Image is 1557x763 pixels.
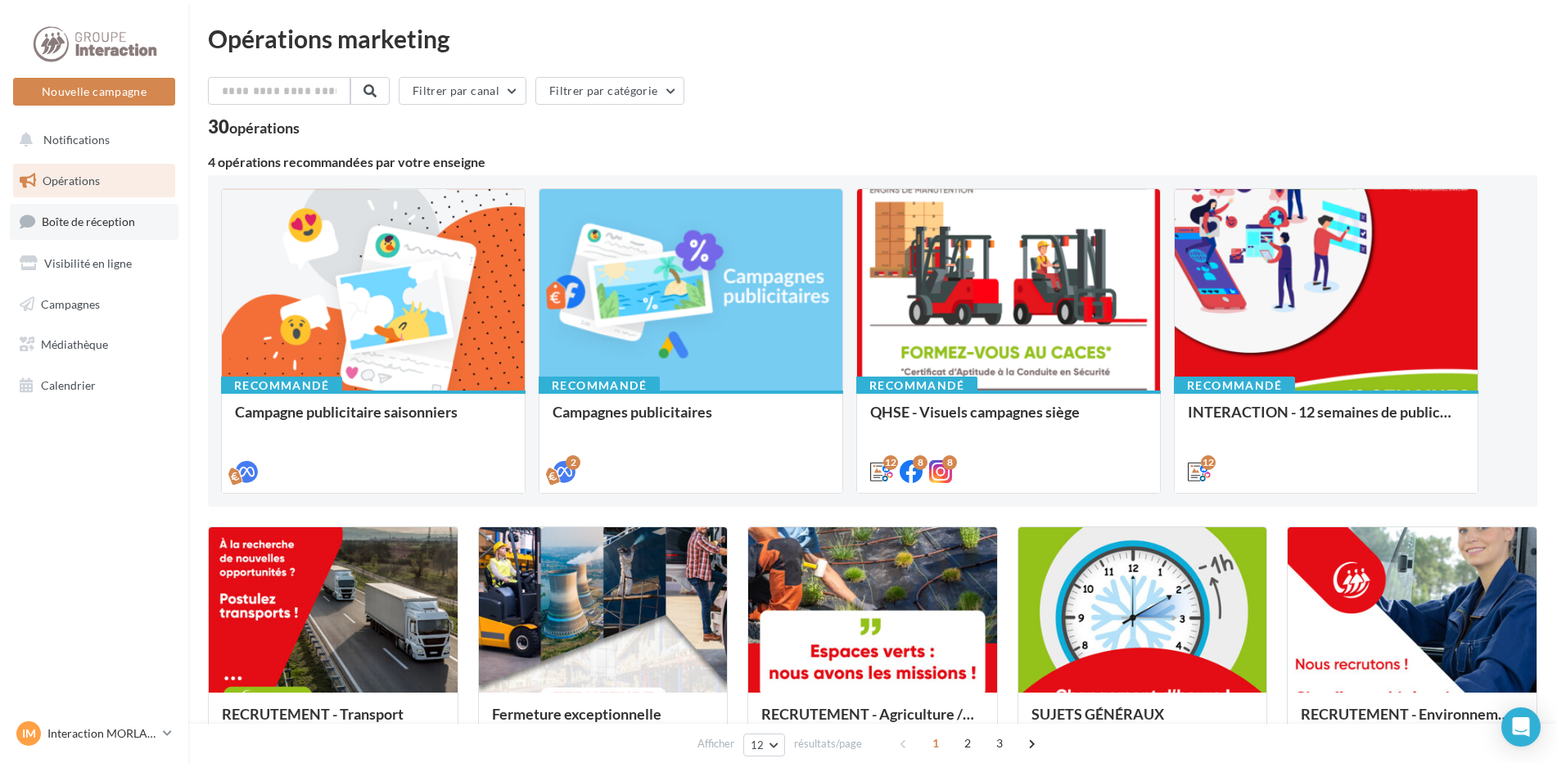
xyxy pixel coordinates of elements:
div: Campagnes publicitaires [553,404,829,436]
span: Visibilité en ligne [44,256,132,270]
div: 12 [883,455,898,470]
div: 12 [1201,455,1216,470]
div: 30 [208,118,300,136]
span: Opérations [43,174,100,187]
a: Opérations [10,164,178,198]
span: Médiathèque [41,337,108,351]
div: Recommandé [856,377,977,395]
span: 1 [923,730,949,756]
div: 2 [566,455,580,470]
button: 12 [743,734,785,756]
div: 8 [942,455,957,470]
div: RECRUTEMENT - Transport [222,706,445,738]
div: 8 [913,455,927,470]
div: Recommandé [1174,377,1295,395]
div: opérations [229,120,300,135]
span: Boîte de réception [42,214,135,228]
span: 3 [986,730,1013,756]
span: 2 [955,730,981,756]
a: Médiathèque [10,327,178,362]
a: IM Interaction MORLAIX [13,718,175,749]
span: Afficher [697,736,734,752]
div: 4 opérations recommandées par votre enseigne [208,156,1537,169]
span: 12 [751,738,765,752]
div: Opérations marketing [208,26,1537,51]
button: Filtrer par catégorie [535,77,684,105]
div: Recommandé [221,377,342,395]
span: Notifications [43,133,110,147]
p: Interaction MORLAIX [47,725,156,742]
div: RECRUTEMENT - Agriculture / Espaces verts [761,706,984,738]
button: Filtrer par canal [399,77,526,105]
button: Notifications [10,123,172,157]
a: Visibilité en ligne [10,246,178,281]
div: QHSE - Visuels campagnes siège [870,404,1147,436]
span: résultats/page [794,736,862,752]
button: Nouvelle campagne [13,78,175,106]
div: RECRUTEMENT - Environnement [1301,706,1523,738]
span: Campagnes [41,296,100,310]
span: IM [22,725,36,742]
a: Calendrier [10,368,178,403]
a: Campagnes [10,287,178,322]
span: Calendrier [41,378,96,392]
a: Boîte de réception [10,204,178,239]
div: Campagne publicitaire saisonniers [235,404,512,436]
div: Fermeture exceptionnelle [492,706,715,738]
div: SUJETS GÉNÉRAUX [1031,706,1254,738]
div: Recommandé [539,377,660,395]
div: INTERACTION - 12 semaines de publication [1188,404,1464,436]
div: Open Intercom Messenger [1501,707,1541,747]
